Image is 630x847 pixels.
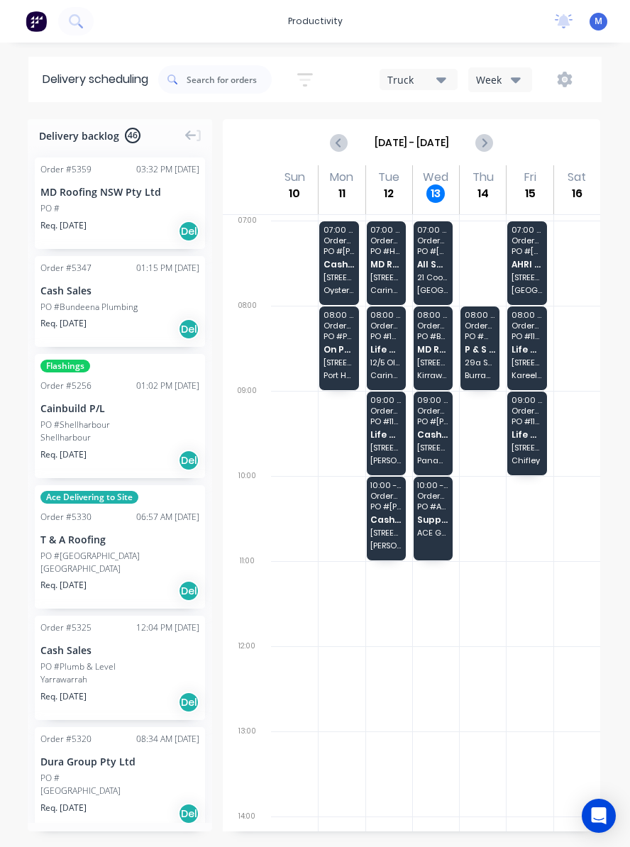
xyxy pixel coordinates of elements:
[40,431,199,444] div: Shellharbour
[223,724,271,809] div: 13:00
[370,371,402,380] span: Caringbah
[465,345,496,354] span: P & S [PERSON_NAME] Pty Ltd
[512,273,543,282] span: [STREET_ADDRESS]
[370,332,402,341] span: PO # 1042
[512,321,543,330] span: Order # 5202
[40,419,110,431] div: PO #Shellharbour
[223,299,271,384] div: 08:00
[582,799,616,833] div: Open Intercom Messenger
[223,554,271,639] div: 11:00
[468,67,532,92] button: Week
[417,332,448,341] span: PO # BB463
[324,236,355,245] span: Order # 5261
[512,417,543,426] span: PO # 1158
[380,69,458,90] button: Truck
[370,311,402,319] span: 08:00 - 09:00
[417,502,448,511] span: PO # ACE PICK UPS [DATE]
[417,396,448,404] span: 09:00 - 10:00
[40,317,87,330] span: Req. [DATE]
[512,456,543,465] span: Chifley
[387,72,441,87] div: Truck
[417,358,448,367] span: [STREET_ADDRESS]
[324,226,355,234] span: 07:00 - 08:00
[178,319,199,340] div: Del
[40,301,138,314] div: PO #Bundeena Plumbing
[370,515,402,524] span: Cash Sales
[324,247,355,255] span: PO # [PERSON_NAME]
[512,247,543,255] span: PO # [GEOGRAPHIC_DATA]
[40,163,92,176] div: Order # 5359
[178,450,199,471] div: Del
[370,417,402,426] span: PO # 1143
[40,283,199,298] div: Cash Sales
[417,286,448,294] span: [GEOGRAPHIC_DATA]
[223,384,271,469] div: 09:00
[40,802,87,814] span: Req. [DATE]
[40,563,199,575] div: [GEOGRAPHIC_DATA]
[370,456,402,465] span: [PERSON_NAME]
[417,260,448,269] span: All Sodablast Services Pty Ltd
[285,184,304,203] div: 10
[370,236,402,245] span: Order # 5279
[370,260,402,269] span: MD Roofing NSW Pty Ltd
[40,219,87,232] span: Req. [DATE]
[417,247,448,255] span: PO # [GEOGRAPHIC_DATA]
[40,643,199,658] div: Cash Sales
[40,772,60,785] div: PO #
[40,511,92,524] div: Order # 5330
[324,273,355,282] span: [STREET_ADDRESS]
[370,541,402,550] span: [PERSON_NAME]
[378,170,399,184] div: Tue
[178,803,199,824] div: Del
[370,430,402,439] span: Life Outdoors Pty Ltd
[40,491,138,504] span: Ace Delivering to Site
[568,184,586,203] div: 16
[324,358,355,367] span: [STREET_ADDRESS]
[136,733,199,746] div: 08:34 AM [DATE]
[465,332,496,341] span: PO # Woolooware
[417,311,448,319] span: 08:00 - 09:00
[40,754,199,769] div: Dura Group Pty Ltd
[512,358,543,367] span: [STREET_ADDRESS]
[474,184,492,203] div: 14
[465,358,496,367] span: 29a Smarts Cres
[426,184,445,203] div: 13
[284,170,305,184] div: Sun
[39,128,119,143] span: Delivery backlog
[417,417,448,426] span: PO # [PERSON_NAME]
[40,673,199,686] div: Yarrawarrah
[136,511,199,524] div: 06:57 AM [DATE]
[512,332,543,341] span: PO # 1167
[512,406,543,415] span: Order # 5087
[324,345,355,354] span: On Point Building Pty Ltd
[417,481,448,489] span: 10:00 - 11:00
[40,380,92,392] div: Order # 5256
[512,371,543,380] span: Kareela
[136,163,199,176] div: 03:32 PM [DATE]
[524,170,536,184] div: Fri
[417,273,448,282] span: 21 Coora Pl
[40,360,90,372] span: Flashings
[281,11,350,32] div: productivity
[370,443,402,452] span: [STREET_ADDRESS]
[40,733,92,746] div: Order # 5320
[370,481,402,489] span: 10:00 - 11:00
[512,443,543,452] span: [STREET_ADDRESS][PERSON_NAME]
[125,128,140,143] span: 46
[512,345,543,354] span: Life Outdoors Pty Ltd
[324,311,355,319] span: 08:00 - 09:00
[370,286,402,294] span: Caringbah
[324,321,355,330] span: Order # 5298
[465,311,496,319] span: 08:00 - 09:00
[417,406,448,415] span: Order # 5326
[223,214,271,299] div: 07:00
[333,184,351,203] div: 11
[370,502,402,511] span: PO # [PERSON_NAME]
[370,247,402,255] span: PO # HB506
[417,456,448,465] span: Panania
[472,170,494,184] div: Thu
[40,785,199,797] div: [GEOGRAPHIC_DATA]
[324,260,355,269] span: Cash Sales
[417,492,448,500] span: Order # 2156
[417,528,448,537] span: ACE GUTTERS - [GEOGRAPHIC_DATA]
